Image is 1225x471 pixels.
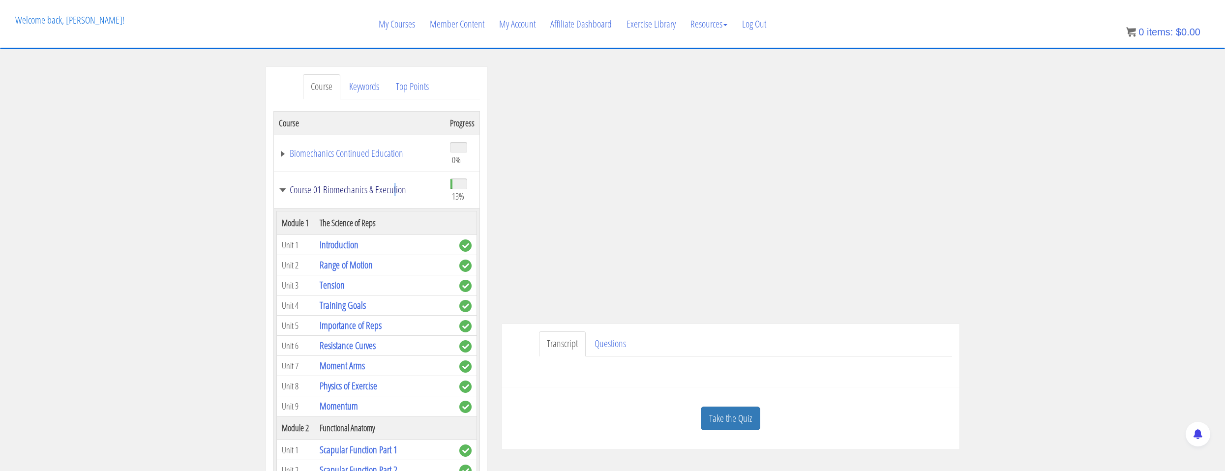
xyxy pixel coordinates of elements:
a: Course 01 Biomechanics & Execution [279,185,440,195]
th: Functional Anatomy [315,416,454,440]
td: Unit 2 [276,255,315,275]
a: Take the Quiz [701,407,760,431]
a: Importance of Reps [320,319,382,332]
a: Top Points [388,74,437,99]
a: Momentum [320,399,358,412]
td: Unit 1 [276,235,315,255]
th: Progress [445,111,480,135]
td: Unit 7 [276,356,315,376]
span: complete [459,444,472,457]
span: complete [459,381,472,393]
span: 13% [452,191,464,202]
th: The Science of Reps [315,211,454,235]
a: Log Out [735,0,774,48]
span: complete [459,300,472,312]
a: Affiliate Dashboard [543,0,619,48]
a: Tension [320,278,345,292]
img: icon11.png [1126,27,1136,37]
a: Questions [587,331,634,356]
td: Unit 9 [276,396,315,416]
a: Member Content [422,0,492,48]
a: Training Goals [320,298,366,312]
span: complete [459,340,472,353]
span: complete [459,320,472,332]
span: $ [1176,27,1181,37]
a: Transcript [539,331,586,356]
span: complete [459,401,472,413]
a: Resistance Curves [320,339,376,352]
span: 0% [452,154,461,165]
bdi: 0.00 [1176,27,1200,37]
p: Welcome back, [PERSON_NAME]! [8,0,132,40]
a: Range of Motion [320,258,373,271]
td: Unit 1 [276,440,315,460]
a: Resources [683,0,735,48]
td: Unit 4 [276,295,315,316]
th: Module 2 [276,416,315,440]
td: Unit 6 [276,336,315,356]
span: complete [459,239,472,252]
th: Module 1 [276,211,315,235]
span: complete [459,280,472,292]
td: Unit 8 [276,376,315,396]
span: items: [1147,27,1173,37]
a: Introduction [320,238,359,251]
a: Moment Arms [320,359,365,372]
span: complete [459,360,472,373]
a: Biomechanics Continued Education [279,148,440,158]
a: Scapular Function Part 1 [320,443,397,456]
a: 0 items: $0.00 [1126,27,1200,37]
a: Course [303,74,340,99]
a: Keywords [341,74,387,99]
td: Unit 3 [276,275,315,295]
span: complete [459,260,472,272]
a: Physics of Exercise [320,379,377,392]
th: Course [273,111,445,135]
td: Unit 5 [276,316,315,336]
span: 0 [1138,27,1144,37]
a: My Courses [371,0,422,48]
a: My Account [492,0,543,48]
a: Exercise Library [619,0,683,48]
